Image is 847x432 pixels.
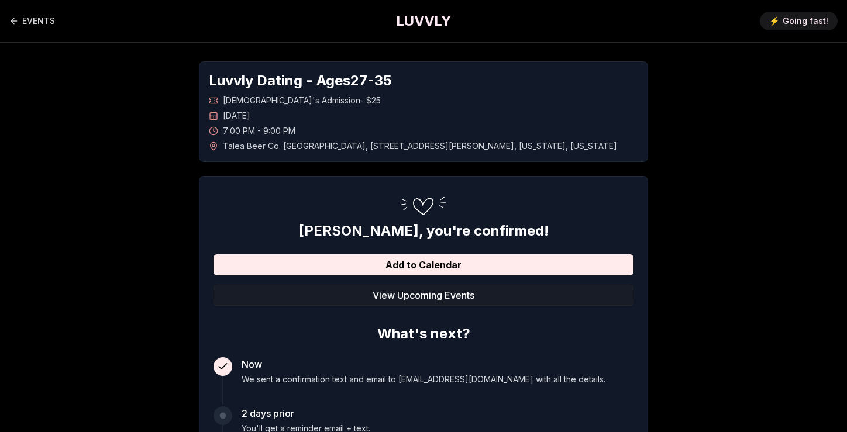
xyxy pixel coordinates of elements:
h2: What's next? [214,320,633,343]
h3: 2 days prior [242,406,370,420]
button: Add to Calendar [214,254,633,275]
span: 7:00 PM - 9:00 PM [223,125,295,137]
a: LUVVLY [396,12,451,30]
span: [DEMOGRAPHIC_DATA]'s Admission - $25 [223,95,381,106]
h3: Now [242,357,605,371]
span: ⚡️ [769,15,779,27]
a: Back to events [9,9,55,33]
h1: Luvvly Dating - Ages 27 - 35 [209,71,638,90]
span: Talea Beer Co. [GEOGRAPHIC_DATA] , [STREET_ADDRESS][PERSON_NAME] , [US_STATE] , [US_STATE] [223,140,617,152]
p: We sent a confirmation text and email to [EMAIL_ADDRESS][DOMAIN_NAME] with all the details. [242,374,605,385]
h2: [PERSON_NAME] , you're confirmed! [214,222,633,240]
button: View Upcoming Events [214,285,633,306]
span: [DATE] [223,110,250,122]
span: Going fast! [783,15,828,27]
img: Confirmation Step [394,191,453,222]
